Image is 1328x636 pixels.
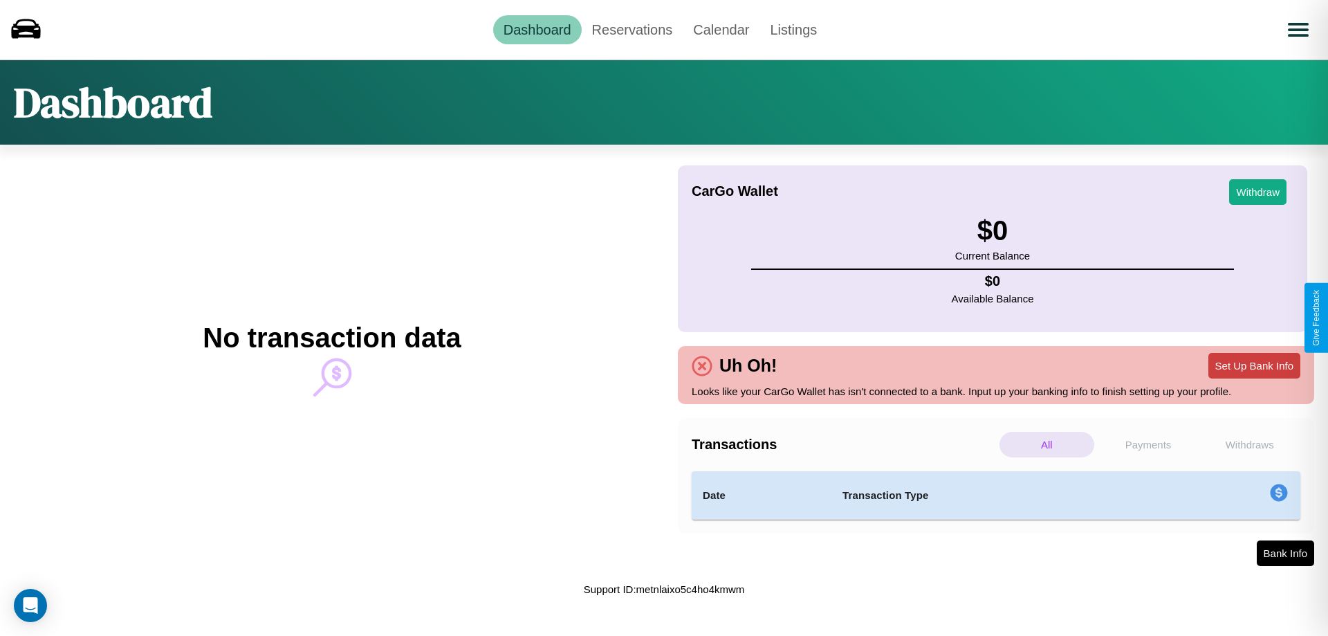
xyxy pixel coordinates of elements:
p: Current Balance [955,246,1030,265]
button: Bank Info [1257,540,1314,566]
h4: Transaction Type [842,487,1156,504]
h4: Uh Oh! [712,356,784,376]
button: Open menu [1279,10,1318,49]
h4: Transactions [692,437,996,453]
a: Calendar [683,15,759,44]
p: Support ID: metnlaixo5c4ho4kmwm [584,580,745,599]
p: Looks like your CarGo Wallet has isn't connected to a bank. Input up your banking info to finish ... [692,382,1300,401]
p: Payments [1101,432,1196,457]
h4: CarGo Wallet [692,183,778,199]
p: Available Balance [952,289,1034,308]
button: Withdraw [1229,179,1286,205]
div: Give Feedback [1311,290,1321,346]
a: Listings [759,15,827,44]
h4: $ 0 [952,273,1034,289]
button: Set Up Bank Info [1208,353,1300,379]
h2: No transaction data [203,322,461,354]
p: Withdraws [1202,432,1297,457]
p: All [999,432,1094,457]
table: simple table [692,471,1300,520]
a: Reservations [582,15,683,44]
h1: Dashboard [14,74,212,131]
h4: Date [703,487,820,504]
div: Open Intercom Messenger [14,589,47,622]
h3: $ 0 [955,215,1030,246]
a: Dashboard [493,15,582,44]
